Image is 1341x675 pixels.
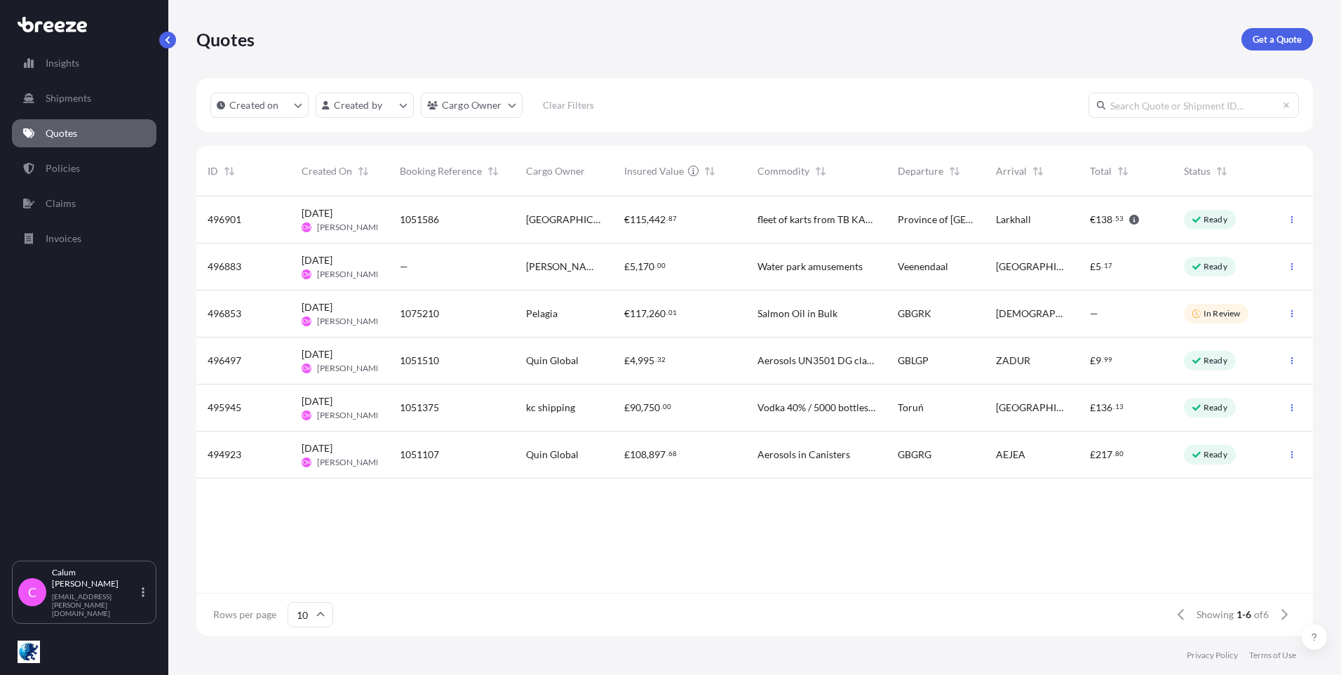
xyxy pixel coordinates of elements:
[526,260,602,274] span: [PERSON_NAME] Waves Ltd
[757,164,809,178] span: Commodity
[666,310,668,315] span: .
[1204,355,1227,366] p: Ready
[996,354,1030,368] span: ZADUR
[1030,163,1046,180] button: Sort
[12,119,156,147] a: Quotes
[668,451,677,456] span: 68
[400,401,439,415] span: 1051375
[1089,93,1299,118] input: Search Quote or Shipment ID...
[1090,356,1096,366] span: £
[46,196,76,210] p: Claims
[302,347,332,361] span: [DATE]
[485,163,501,180] button: Sort
[1090,262,1096,272] span: £
[996,213,1031,227] span: Larkhall
[624,403,630,413] span: £
[630,356,635,366] span: 4
[1204,214,1227,225] p: Ready
[221,163,238,180] button: Sort
[196,28,255,51] p: Quotes
[1113,451,1114,456] span: .
[1096,262,1101,272] span: 5
[635,262,638,272] span: ,
[668,310,677,315] span: 01
[647,215,649,225] span: ,
[526,307,558,321] span: Pelagia
[624,215,630,225] span: €
[302,253,332,267] span: [DATE]
[668,216,677,221] span: 87
[1114,163,1131,180] button: Sort
[1241,28,1313,51] a: Get a Quote
[208,307,241,321] span: 496853
[1104,263,1112,268] span: 17
[757,213,875,227] span: fleet of karts from TB KART
[657,263,666,268] span: 00
[649,215,666,225] span: 442
[898,354,929,368] span: GBLGP
[317,269,384,280] span: [PERSON_NAME]
[208,354,241,368] span: 496497
[400,213,439,227] span: 1051586
[1213,163,1230,180] button: Sort
[757,448,850,462] span: Aerosols in Canisters
[18,641,40,663] img: organization-logo
[757,354,875,368] span: Aerosols UN3501 DG class: 2.1
[302,455,311,469] span: CM
[630,215,647,225] span: 115
[317,363,384,374] span: [PERSON_NAME]
[208,260,241,274] span: 496883
[12,84,156,112] a: Shipments
[898,448,931,462] span: GBGRG
[1115,451,1124,456] span: 80
[1113,404,1114,409] span: .
[46,56,79,70] p: Insights
[526,401,575,415] span: kc shipping
[400,448,439,462] span: 1051107
[302,164,352,178] span: Created On
[996,448,1025,462] span: AEJEA
[624,309,630,319] span: €
[1090,307,1098,321] span: —
[46,91,91,105] p: Shipments
[624,262,630,272] span: £
[12,225,156,253] a: Invoices
[757,307,837,321] span: Salmon Oil in Bulk
[302,206,332,220] span: [DATE]
[302,267,311,281] span: CM
[46,161,80,175] p: Policies
[655,263,656,268] span: .
[334,98,383,112] p: Created by
[1204,261,1227,272] p: Ready
[898,213,973,227] span: Province of [GEOGRAPHIC_DATA]
[630,450,647,460] span: 108
[701,163,718,180] button: Sort
[213,608,276,622] span: Rows per page
[208,448,241,462] span: 494923
[655,357,656,362] span: .
[1096,356,1101,366] span: 9
[757,260,863,274] span: Water park amusements
[208,213,241,227] span: 496901
[355,163,372,180] button: Sort
[317,457,384,468] span: [PERSON_NAME]
[1115,216,1124,221] span: 53
[649,309,666,319] span: 260
[1115,404,1124,409] span: 13
[46,232,81,246] p: Invoices
[302,314,311,328] span: CM
[530,94,608,116] button: Clear Filters
[996,164,1027,178] span: Arrival
[1253,32,1302,46] p: Get a Quote
[1197,608,1234,622] span: Showing
[208,164,218,178] span: ID
[400,354,439,368] span: 1051510
[666,216,668,221] span: .
[630,403,641,413] span: 90
[210,93,309,118] button: createdOn Filter options
[421,93,523,118] button: cargoOwner Filter options
[624,164,684,178] span: Insured Value
[12,49,156,77] a: Insights
[1249,650,1296,661] a: Terms of Use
